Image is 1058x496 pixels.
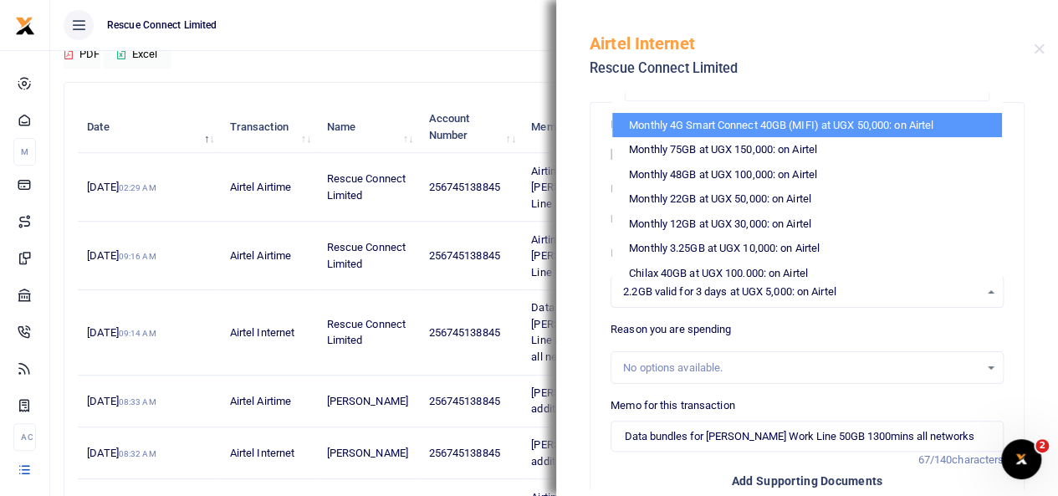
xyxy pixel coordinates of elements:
[1001,439,1041,479] iframe: Intercom live chat
[64,40,100,69] button: PDF
[612,113,1002,138] li: Monthly 4G Smart Connect 40GB (MIFI) at UGX 50,000: on Airtel
[612,162,1002,187] li: Monthly 48GB at UGX 100,000: on Airtel
[103,40,171,69] button: Excel
[428,447,499,459] span: 256745138845
[623,284,979,300] span: 2.2GB valid for 3 days at UGX 5,000: on Airtel
[623,360,979,376] div: No options available.
[611,116,680,133] label: Phone number
[611,245,698,262] label: Internet packages
[13,138,36,166] li: M
[230,447,295,459] span: Airtel Internet
[612,137,1002,162] li: Monthly 75GB at UGX 150,000: on Airtel
[87,395,156,407] span: [DATE]
[611,397,735,414] label: Memo for this transaction
[531,233,641,279] span: Airtime for [PERSON_NAME] Work Line
[611,472,1004,490] h4: Add supporting Documents
[119,449,156,458] small: 08:32 AM
[419,101,522,153] th: Account Number: activate to sort column ascending
[1034,43,1045,54] button: Close
[119,183,156,192] small: 02:29 AM
[100,18,223,33] span: Rescue Connect Limited
[327,395,408,407] span: [PERSON_NAME]
[87,181,156,193] span: [DATE]
[230,395,291,407] span: Airtel Airtime
[1035,439,1049,453] span: 2
[952,453,1004,466] span: characters
[917,453,952,466] span: 67/140
[612,236,1002,261] li: Monthly 3.25GB at UGX 10,000: on Airtel
[612,187,1002,212] li: Monthly 22GB at UGX 50,000: on Airtel
[611,321,731,338] label: Reason you are spending
[327,172,406,202] span: Rescue Connect Limited
[317,101,419,153] th: Name: activate to sort column ascending
[428,181,499,193] span: 256745138845
[13,423,36,451] li: Ac
[230,249,291,262] span: Airtel Airtime
[119,329,156,338] small: 09:14 AM
[327,447,408,459] span: [PERSON_NAME]
[531,386,614,416] span: [PERSON_NAME] additional airtime
[428,395,499,407] span: 256745138845
[15,18,35,31] a: logo-small logo-large logo-large
[612,212,1002,237] li: Monthly 12GB at UGX 30,000: on Airtel
[119,397,156,407] small: 08:33 AM
[611,212,1004,226] h6: Rescue Connect Limited
[220,101,317,153] th: Transaction: activate to sort column ascending
[612,261,1002,286] li: Chilax 40GB at UGX 100,000: on Airtel
[327,241,406,270] span: Rescue Connect Limited
[119,252,156,261] small: 09:16 AM
[87,326,156,339] span: [DATE]
[611,421,1004,453] input: Enter Reason
[87,447,156,459] span: [DATE]
[327,318,406,347] span: Rescue Connect Limited
[531,438,619,468] span: [PERSON_NAME] additional bundles
[78,101,220,153] th: Date: activate to sort column descending
[590,33,1034,54] h5: Airtel Internet
[87,249,156,262] span: [DATE]
[590,60,1034,77] h5: Rescue Connect Limited
[531,165,641,210] span: Airtime for [PERSON_NAME] Work Line
[15,16,35,36] img: logo-small
[522,101,652,153] th: Memo: activate to sort column ascending
[230,326,295,339] span: Airtel Internet
[428,249,499,262] span: 256745138845
[611,148,1004,161] h6: [PHONE_NUMBER]
[230,181,291,193] span: Airtel Airtime
[531,301,641,363] span: Data bundles for [PERSON_NAME] Work Line 50GB 1300mins all networks
[428,326,499,339] span: 256745138845
[611,181,693,197] label: Recipient's name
